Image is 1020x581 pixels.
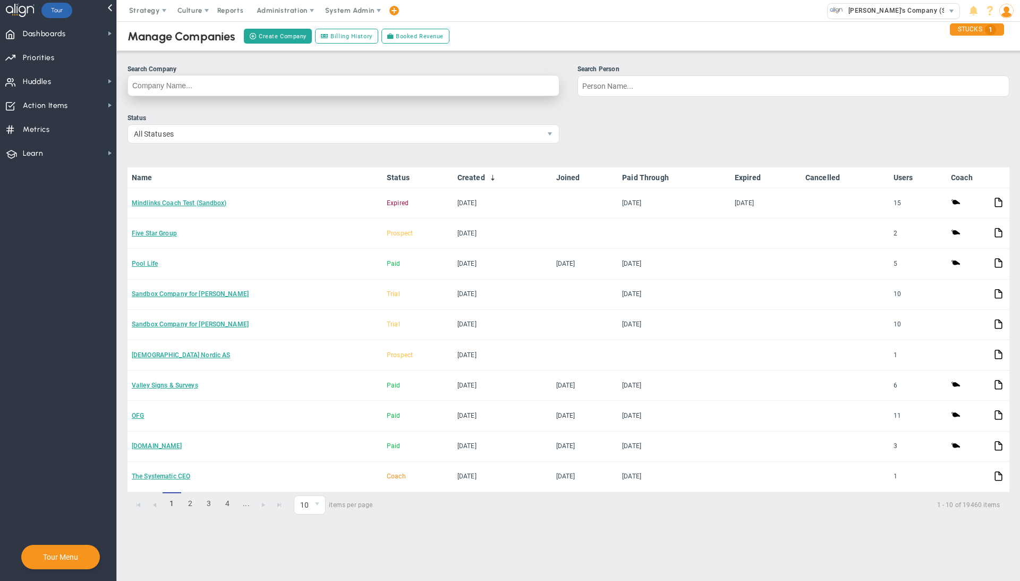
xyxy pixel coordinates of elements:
[132,412,144,419] a: OFG
[552,462,618,492] td: [DATE]
[618,280,730,310] td: [DATE]
[830,4,843,17] img: 33318.Company.photo
[387,230,413,237] span: Prospect
[453,218,552,249] td: [DATE]
[889,310,947,340] td: 10
[294,495,326,515] span: 0
[889,249,947,279] td: 5
[387,442,401,450] span: Paid
[132,230,177,237] a: Five Star Group
[127,113,559,123] div: Status
[944,4,959,19] span: select
[128,125,541,143] span: All Statuses
[127,29,236,44] div: Manage Companies
[132,199,227,207] a: Mindlinks Coach Test (Sandbox)
[999,4,1014,18] img: 48978.Person.photo
[730,188,801,218] td: [DATE]
[315,29,378,44] a: Billing History
[294,495,373,515] span: items per page
[453,432,552,462] td: [DATE]
[325,6,375,14] span: System Admin
[387,351,413,359] span: Prospect
[894,173,942,182] a: Users
[132,382,198,389] a: Valley Signs & Surveys
[552,432,618,462] td: [DATE]
[889,462,947,492] td: 1
[735,173,797,182] a: Expired
[552,249,618,279] td: [DATE]
[386,499,1000,511] span: 1 - 10 of 19460 items
[889,340,947,371] td: 1
[618,310,730,340] td: [DATE]
[453,340,552,371] td: [DATE]
[129,6,160,14] span: Strategy
[618,401,730,431] td: [DATE]
[453,371,552,401] td: [DATE]
[40,552,81,562] button: Tour Menu
[23,119,50,141] span: Metrics
[23,71,52,93] span: Huddles
[552,371,618,401] td: [DATE]
[132,321,249,328] a: Sandbox Company for [PERSON_NAME]
[132,473,190,480] a: The Systematic CEO
[577,64,1009,74] div: Search Person
[132,290,249,298] a: Sandbox Company for [PERSON_NAME]
[381,29,449,44] a: Booked Revenue
[556,173,614,182] a: Joined
[127,75,559,96] input: Search Company
[387,173,448,182] a: Status
[889,401,947,431] td: 11
[294,496,310,514] span: 10
[163,492,181,515] span: 1
[23,47,55,69] span: Priorities
[177,6,202,14] span: Culture
[577,75,1009,97] input: Search Person
[618,188,730,218] td: [DATE]
[622,173,726,182] a: Paid Through
[257,6,307,14] span: Administration
[132,173,378,182] a: Name
[200,492,218,515] a: 3
[453,310,552,340] td: [DATE]
[132,442,182,450] a: [DOMAIN_NAME]
[387,382,401,389] span: Paid
[552,401,618,431] td: [DATE]
[387,473,406,480] span: Coach
[889,188,947,218] td: 15
[453,462,552,492] td: [DATE]
[618,432,730,462] td: [DATE]
[457,173,547,182] a: Created
[237,492,256,515] a: ...
[618,462,730,492] td: [DATE]
[23,23,66,45] span: Dashboards
[453,280,552,310] td: [DATE]
[889,280,947,310] td: 10
[218,492,237,515] a: 4
[23,95,68,117] span: Action Items
[256,497,271,513] a: Go to the next page
[805,173,885,182] a: Cancelled
[985,24,996,35] span: 1
[387,412,401,419] span: Paid
[618,371,730,401] td: [DATE]
[244,29,312,44] button: Create Company
[127,64,559,74] div: Search Company
[387,321,400,328] span: Trial
[950,23,1004,36] div: STUCKS
[23,142,43,165] span: Learn
[387,260,401,267] span: Paid
[453,401,552,431] td: [DATE]
[541,125,559,143] span: select
[889,218,947,249] td: 2
[618,249,730,279] td: [DATE]
[271,497,287,513] a: Go to the last page
[843,4,972,18] span: [PERSON_NAME]'s Company (Sandbox)
[889,371,947,401] td: 6
[387,290,400,298] span: Trial
[310,496,325,514] span: select
[132,260,158,267] a: Pool Life
[132,351,230,359] a: [DEMOGRAPHIC_DATA] Nordic AS
[453,249,552,279] td: [DATE]
[951,173,985,182] a: Coach
[181,492,200,515] a: 2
